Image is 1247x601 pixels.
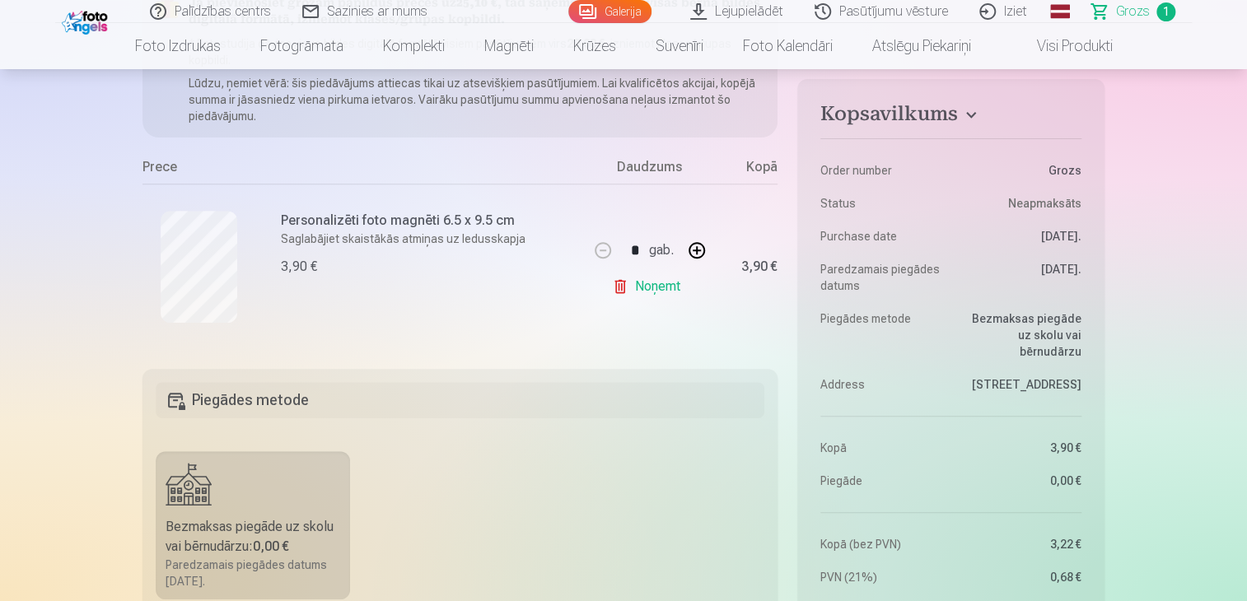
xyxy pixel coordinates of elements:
div: Daudzums [588,157,712,184]
dd: [DATE]. [959,228,1081,245]
dt: Piegāde [820,473,943,489]
div: Paredzamais piegādes datums [DATE]. [166,557,340,589]
div: Prece [142,157,588,184]
h6: Personalizēti foto magnēti 6.5 x 9.5 cm [281,211,578,231]
h5: Piegādes metode [156,382,764,418]
b: 0,00 € [253,538,289,554]
a: Atslēgu piekariņi [852,23,991,69]
div: 3,90 € [741,262,778,272]
a: Suvenīri [636,23,723,69]
span: Grozs [1116,2,1150,21]
a: Fotogrāmata [241,23,363,69]
a: Foto kalendāri [723,23,852,69]
dt: Purchase date [820,228,943,245]
div: 3,90 € [281,257,317,277]
span: 1 [1156,2,1175,21]
dd: 0,00 € [959,473,1081,489]
dt: Kopā (bez PVN) [820,536,943,552]
dt: Kopā [820,440,943,456]
dd: [DATE]. [959,261,1081,294]
dt: Status [820,195,943,212]
dd: Bezmaksas piegāde uz skolu vai bērnudārzu [959,310,1081,360]
img: /fa1 [62,7,112,35]
a: Visi produkti [991,23,1133,69]
span: Neapmaksāts [1008,195,1081,212]
dd: 3,90 € [959,440,1081,456]
button: Kopsavilkums [820,102,1081,132]
a: Magnēti [465,23,553,69]
dd: 0,68 € [959,569,1081,585]
dt: Address [820,376,943,393]
div: Bezmaksas piegāde uz skolu vai bērnudārzu : [166,517,340,557]
a: Krūzes [553,23,636,69]
dt: PVN (21%) [820,569,943,585]
dt: Order number [820,162,943,179]
a: Komplekti [363,23,465,69]
dd: [STREET_ADDRESS] [959,376,1081,393]
a: Foto izdrukas [115,23,241,69]
dd: 3,22 € [959,536,1081,552]
dt: Paredzamais piegādes datums [820,261,943,294]
div: gab. [649,231,674,270]
dt: Piegādes metode [820,310,943,360]
p: Saglabājiet skaistākās atmiņas uz ledusskapja [281,231,578,247]
a: Noņemt [612,270,687,303]
p: Lūdzu, ņemiet vērā: šis piedāvājums attiecas tikai uz atsevišķiem pasūtījumiem. Lai kvalificētos ... [189,75,764,124]
dd: Grozs [959,162,1081,179]
div: Kopā [712,157,778,184]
